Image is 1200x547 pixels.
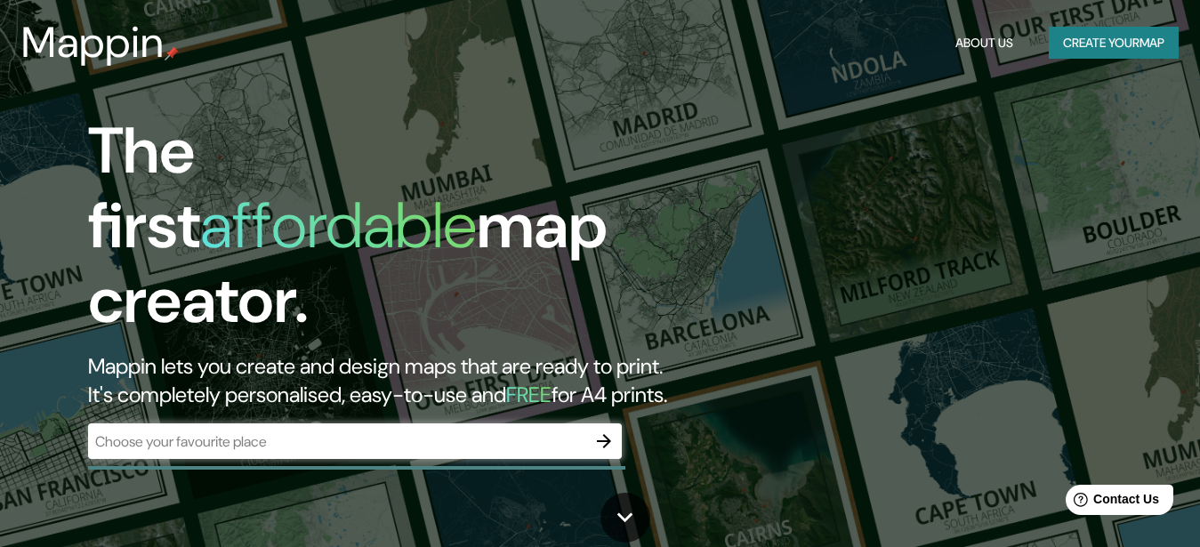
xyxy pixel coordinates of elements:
h1: affordable [200,184,477,267]
img: mappin-pin [165,46,179,60]
h2: Mappin lets you create and design maps that are ready to print. It's completely personalised, eas... [88,352,689,409]
h5: FREE [506,381,552,408]
button: Create yourmap [1049,27,1179,60]
h1: The first map creator. [88,114,689,352]
iframe: Help widget launcher [1042,478,1180,527]
input: Choose your favourite place [88,431,586,452]
button: About Us [948,27,1020,60]
h3: Mappin [21,18,165,68]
